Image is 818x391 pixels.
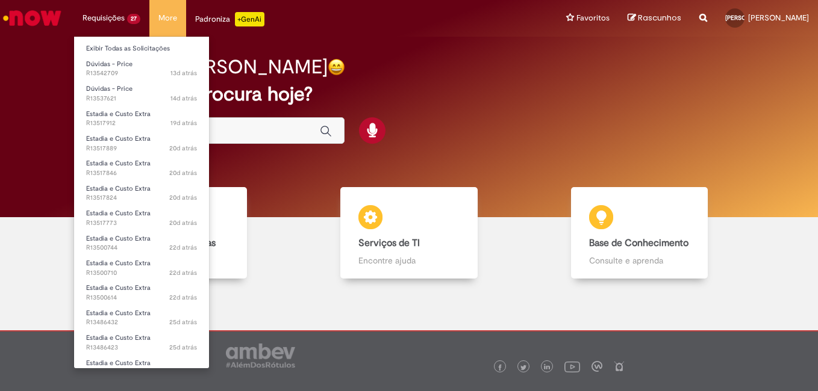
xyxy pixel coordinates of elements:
span: 19d atrás [170,119,197,128]
time: 05/09/2025 18:54:52 [169,318,197,327]
span: R13517824 [86,193,197,203]
span: Estadia e Custo Extra [86,134,151,143]
time: 08/09/2025 18:25:10 [169,268,197,277]
span: 14d atrás [170,94,197,103]
a: Aberto R13517846 : Estadia e Custo Extra [74,157,209,179]
span: 20d atrás [169,218,197,227]
a: Aberto R13500744 : Estadia e Custo Extra [74,232,209,254]
time: 10/09/2025 19:04:21 [169,193,197,202]
span: [PERSON_NAME] [748,13,809,23]
span: R13517773 [86,218,197,228]
time: 08/09/2025 18:31:00 [169,243,197,252]
a: Aberto R13537621 : Dúvidas - Price [74,82,209,105]
a: Rascunhos [628,13,681,24]
span: Estadia e Custo Extra [86,109,151,119]
img: happy-face.png [328,58,345,76]
a: Serviços de TI Encontre ajuda [294,187,525,279]
span: Estadia e Custo Extra [86,283,151,292]
a: Aberto R13500710 : Estadia e Custo Extra [74,257,209,279]
img: logo_footer_naosei.png [614,361,625,372]
span: R13486423 [86,343,197,353]
span: Favoritos [576,12,610,24]
time: 17/09/2025 10:27:36 [170,69,197,78]
a: Catálogo de Ofertas Abra uma solicitação [63,187,294,279]
img: logo_footer_ambev_rotulo_gray.png [226,343,295,368]
img: logo_footer_twitter.png [520,365,526,371]
span: 20d atrás [169,144,197,153]
span: 25d atrás [169,318,197,327]
time: 10/09/2025 19:13:09 [169,168,197,177]
div: Padroniza [195,12,264,26]
span: Estadia e Custo Extra [86,359,151,368]
a: Aberto R13500614 : Estadia e Custo Extra [74,282,209,304]
img: logo_footer_facebook.png [497,365,503,371]
p: Consulte e aprenda [589,254,690,266]
a: Exibir Todas as Solicitações [74,42,209,55]
span: Dúvidas - Price [86,60,133,69]
img: ServiceNow [1,6,63,30]
img: logo_footer_youtube.png [564,359,580,374]
a: Aberto R13542709 : Dúvidas - Price [74,58,209,80]
span: R13537621 [86,94,197,103]
span: Estadia e Custo Extra [86,159,151,168]
span: Estadia e Custo Extra [86,309,151,318]
span: R13542709 [86,69,197,78]
span: Estadia e Custo Extra [86,259,151,268]
span: 20d atrás [169,193,197,202]
a: Aberto R13517773 : Estadia e Custo Extra [74,207,209,229]
a: Aberto R13517824 : Estadia e Custo Extra [74,182,209,205]
ul: Requisições [73,36,210,369]
span: R13517912 [86,119,197,128]
b: Serviços de TI [358,237,420,249]
time: 10/09/2025 19:24:53 [169,144,197,153]
span: 25d atrás [169,368,197,377]
a: Aberto R13517912 : Estadia e Custo Extra [74,108,209,130]
span: R13486432 [86,318,197,327]
span: 20d atrás [169,168,197,177]
img: logo_footer_linkedin.png [544,364,550,371]
span: R13517846 [86,168,197,178]
span: R13517889 [86,144,197,153]
time: 10/09/2025 18:47:41 [169,218,197,227]
time: 05/09/2025 18:36:52 [169,368,197,377]
a: Aberto R13486412 : Estadia e Custo Extra [74,357,209,379]
time: 08/09/2025 18:14:02 [169,293,197,302]
span: Estadia e Custo Extra [86,184,151,193]
a: Aberto R13486423 : Estadia e Custo Extra [74,331,209,354]
time: 15/09/2025 21:31:53 [170,94,197,103]
span: 13d atrás [170,69,197,78]
span: [PERSON_NAME] [725,14,772,22]
time: 10/09/2025 19:35:37 [170,119,197,128]
span: R13500614 [86,293,197,303]
span: 22d atrás [169,243,197,252]
span: Estadia e Custo Extra [86,234,151,243]
p: Encontre ajuda [358,254,460,266]
a: Aberto R13517889 : Estadia e Custo Extra [74,132,209,155]
span: R13500744 [86,243,197,253]
p: +GenAi [235,12,264,26]
span: R13500710 [86,268,197,278]
b: Base de Conhecimento [589,237,688,249]
h2: O que você procura hoje? [86,84,733,105]
time: 05/09/2025 18:48:31 [169,343,197,352]
a: Aberto R13486432 : Estadia e Custo Extra [74,307,209,329]
a: Base de Conhecimento Consulte e aprenda [524,187,755,279]
img: logo_footer_workplace.png [592,361,602,372]
span: Rascunhos [638,12,681,23]
span: 22d atrás [169,293,197,302]
span: 27 [127,14,140,24]
b: Catálogo de Ofertas [128,237,216,249]
span: Estadia e Custo Extra [86,209,151,218]
span: 22d atrás [169,268,197,277]
span: Requisições [83,12,125,24]
span: More [158,12,177,24]
span: 25d atrás [169,343,197,352]
span: Estadia e Custo Extra [86,333,151,342]
span: Dúvidas - Price [86,84,133,93]
span: R13486412 [86,368,197,377]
